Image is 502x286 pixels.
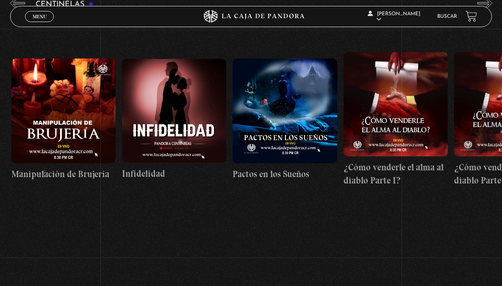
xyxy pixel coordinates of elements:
[466,11,477,22] a: View your shopping cart
[122,17,226,222] a: Infidelidad
[33,14,47,19] span: Menu
[36,0,94,8] h3: Centinelas
[368,11,420,22] span: [PERSON_NAME]
[11,167,116,181] h4: Manipulación de Brujería
[233,17,337,222] a: Pactos en los Sueños
[122,167,226,180] h4: Infidelidad
[344,161,448,187] h4: ¿Cómo venderle el alma al diablo Parte I?
[11,17,116,222] a: Manipulación de Brujería
[344,17,448,222] a: ¿Cómo venderle el alma al diablo Parte I?
[30,21,50,27] span: Cerrar
[437,14,457,19] a: Buscar
[233,167,337,181] h4: Pactos en los Sueños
